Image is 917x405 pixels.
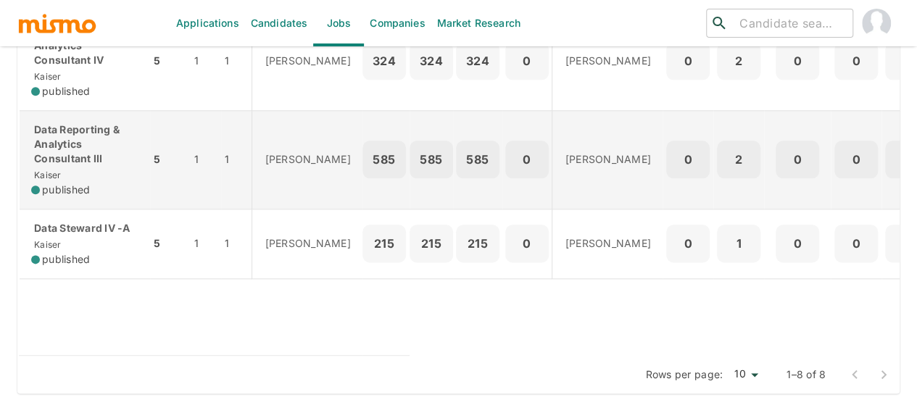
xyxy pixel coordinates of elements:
td: 1 [221,12,252,110]
p: 215 [368,233,400,254]
p: Rows per page: [646,367,723,382]
img: logo [17,12,97,34]
td: 1 [183,12,221,110]
p: Data Steward IV -A [31,221,138,235]
span: published [42,252,90,267]
p: 0 [511,233,543,254]
p: Data Reporting & Analytics Consultant III [31,122,138,166]
p: [PERSON_NAME] [265,152,351,167]
td: 1 [221,110,252,209]
p: [PERSON_NAME] [565,54,651,68]
p: 0 [511,149,543,170]
p: 0 [840,51,872,71]
p: 585 [368,149,400,170]
p: 324 [462,51,494,71]
p: 215 [415,233,447,254]
span: Kaiser [31,71,62,82]
span: published [42,183,90,197]
td: 5 [150,12,183,110]
input: Candidate search [734,13,847,33]
td: 1 [221,209,252,278]
p: 0 [511,51,543,71]
p: 2 [723,51,755,71]
td: 1 [183,110,221,209]
span: published [42,84,90,99]
p: [PERSON_NAME] [565,236,651,251]
p: 0 [672,233,704,254]
img: Maia Reyes [862,9,891,38]
td: 5 [150,209,183,278]
span: Kaiser [31,170,62,180]
p: 0 [781,233,813,254]
p: 2 [723,149,755,170]
p: 1–8 of 8 [787,367,826,382]
td: 5 [150,110,183,209]
p: [PERSON_NAME] [265,236,351,251]
p: 1 [723,233,755,254]
p: 585 [415,149,447,170]
p: 585 [462,149,494,170]
p: 0 [672,51,704,71]
p: 0 [781,149,813,170]
p: 0 [672,149,704,170]
span: Kaiser [31,239,62,250]
p: [PERSON_NAME] [565,152,651,167]
p: 215 [462,233,494,254]
td: 1 [183,209,221,278]
p: 0 [840,233,872,254]
p: 0 [781,51,813,71]
p: 324 [415,51,447,71]
p: 324 [368,51,400,71]
div: 10 [729,364,763,385]
p: [PERSON_NAME] [265,54,351,68]
p: 0 [840,149,872,170]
